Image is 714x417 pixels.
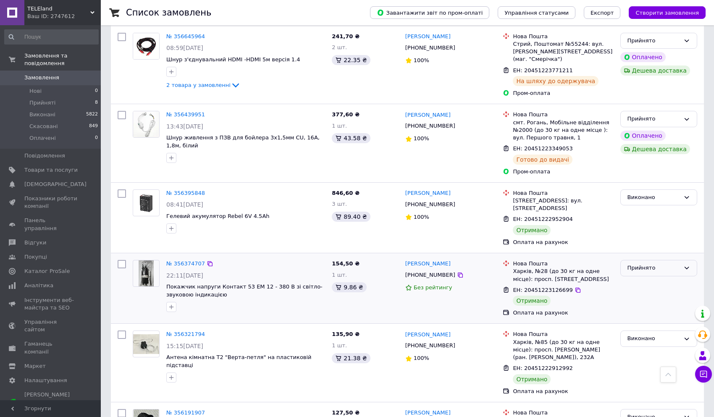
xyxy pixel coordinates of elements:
[133,111,160,138] a: Фото товару
[504,10,569,16] span: Управління статусами
[24,52,101,67] span: Замовлення та повідомлення
[332,33,360,39] span: 241,70 ₴
[24,391,78,414] span: [PERSON_NAME] та рахунки
[414,355,429,361] span: 100%
[513,296,551,306] div: Отримано
[332,212,370,222] div: 89.40 ₴
[629,6,706,19] button: Створити замовлення
[414,214,429,220] span: 100%
[86,111,98,118] span: 5822
[370,6,489,19] button: Завантажити звіт по пром-оплаті
[332,123,347,129] span: 1 шт.
[133,33,159,59] img: Фото товару
[332,353,370,363] div: 21.38 ₴
[166,283,323,298] a: Покажчик напруги Контакт 53 ЕМ 12 - 380 В зі світло-звуковою індикацією
[139,260,154,286] img: Фото товару
[24,181,87,188] span: [DEMOGRAPHIC_DATA]
[513,365,572,371] span: ЕН: 20451222912992
[513,197,613,212] div: [STREET_ADDRESS]: вул. [STREET_ADDRESS]
[404,340,457,351] div: [PHONE_NUMBER]
[513,89,613,97] div: Пром-оплата
[332,272,347,278] span: 1 шт.
[166,56,300,63] a: Шнур з'єднувальний HDMI -HDMI 5м версія 1.4
[166,213,270,219] a: Гелевий акумулятор Rebel 6V 4.5Ah
[166,190,205,196] a: № 356395848
[627,193,680,202] div: Виконано
[24,217,78,232] span: Панель управління
[620,66,690,76] div: Дешева доставка
[29,123,58,130] span: Скасовані
[620,52,666,62] div: Оплачено
[332,190,360,196] span: 846,60 ₴
[133,190,159,216] img: Фото товару
[513,239,613,246] div: Оплата на рахунок
[627,37,680,45] div: Прийнято
[405,111,451,119] a: [PERSON_NAME]
[166,331,205,337] a: № 356321794
[166,343,203,349] span: 15:15[DATE]
[24,253,47,261] span: Покупці
[513,67,572,73] span: ЕН: 20451223771211
[404,270,457,281] div: [PHONE_NUMBER]
[405,33,451,41] a: [PERSON_NAME]
[332,342,347,349] span: 1 шт.
[4,29,99,45] input: Пошук
[414,57,429,63] span: 100%
[166,409,205,416] a: № 356191907
[166,33,205,39] a: № 356645964
[29,134,56,142] span: Оплачені
[513,330,613,338] div: Нова Пошта
[513,409,613,417] div: Нова Пошта
[635,10,699,16] span: Створити замовлення
[29,87,42,95] span: Нові
[404,121,457,131] div: [PHONE_NUMBER]
[95,87,98,95] span: 0
[377,9,483,16] span: Завантажити звіт по пром-оплаті
[513,111,613,118] div: Нова Пошта
[133,334,159,354] img: Фото товару
[513,374,551,384] div: Отримано
[133,330,160,357] a: Фото товару
[513,189,613,197] div: Нова Пошта
[414,135,429,142] span: 100%
[513,168,613,176] div: Пром-оплата
[27,13,101,20] div: Ваш ID: 2747612
[24,195,78,210] span: Показники роботи компанії
[332,282,366,292] div: 9.86 ₴
[695,366,712,383] button: Чат з покупцем
[166,354,312,368] a: Антена кімнатна Т2 "Верта-петля" на пластиковій підставці
[332,55,370,65] div: 22.35 ₴
[513,309,613,317] div: Оплата на рахунок
[513,119,613,142] div: смт. Рогань, Мобільне відділення №2000 (до 30 кг на одне місце ): вул. Першого травня, 1
[513,33,613,40] div: Нова Пошта
[95,99,98,107] span: 8
[133,260,160,287] a: Фото товару
[513,145,572,152] span: ЕН: 20451223349053
[414,284,452,291] span: Без рейтингу
[332,111,360,118] span: 377,60 ₴
[404,42,457,53] div: [PHONE_NUMBER]
[24,268,70,275] span: Каталог ProSale
[166,123,203,130] span: 13:43[DATE]
[166,134,320,149] a: Шнур живлення з ПЗВ для бойлера 3х1,5мм CU, 16А, 1,8м, білий
[627,264,680,273] div: Прийнято
[405,409,451,417] a: [PERSON_NAME]
[513,287,572,293] span: ЕН: 20451223126699
[166,111,205,118] a: № 356439951
[627,115,680,123] div: Прийнято
[332,409,360,416] span: 127,50 ₴
[166,82,231,88] span: 2 товара у замовленні
[29,111,55,118] span: Виконані
[584,6,621,19] button: Експорт
[332,133,370,143] div: 43.58 ₴
[513,76,598,86] div: На шляху до одержувача
[24,340,78,355] span: Гаманець компанії
[620,9,706,16] a: Створити замовлення
[126,8,211,18] h1: Список замовлень
[166,272,203,279] span: 22:11[DATE]
[133,111,159,137] img: Фото товару
[166,260,205,267] a: № 356374707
